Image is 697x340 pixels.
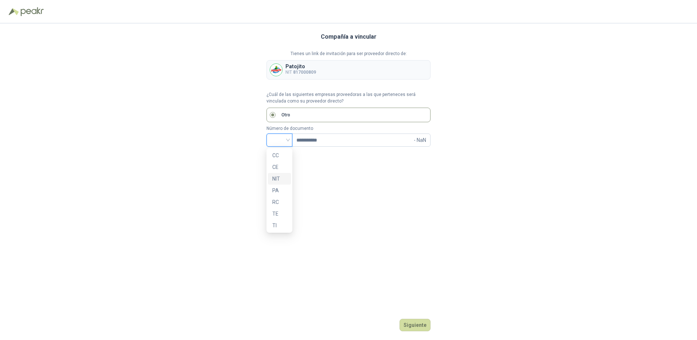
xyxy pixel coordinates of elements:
div: CE [272,163,287,171]
div: PA [268,185,291,196]
div: PA [272,186,287,194]
div: CE [268,161,291,173]
p: Patojito [285,64,316,69]
div: TE [272,210,287,218]
img: Logo [9,8,19,15]
div: RC [268,196,291,208]
div: RC [272,198,287,206]
img: Company Logo [270,64,282,76]
div: NIT [272,175,287,183]
div: NIT [268,173,291,185]
h3: Compañía a vincular [321,32,377,42]
p: Tienes un link de invitación para ser proveedor directo de: [266,50,431,57]
b: 817000809 [293,70,316,75]
p: Número de documento [266,125,431,132]
div: TI [268,220,291,231]
button: Siguiente [400,319,431,331]
p: ¿Cuál de las siguientes empresas proveedoras a las que perteneces será vinculada como su proveedo... [266,91,431,105]
p: Otro [281,112,290,119]
span: - NaN [414,134,426,146]
p: NIT [285,69,316,76]
div: CC [272,151,287,159]
div: TI [272,221,287,229]
div: TE [268,208,291,220]
img: Peakr [20,7,44,16]
div: CC [268,150,291,161]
